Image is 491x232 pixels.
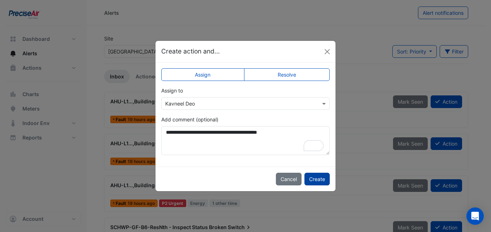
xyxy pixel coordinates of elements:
button: Create [304,173,330,185]
label: Resolve [244,68,330,81]
h5: Create action and... [161,47,220,56]
label: Assign to [161,87,183,94]
button: Cancel [276,173,302,185]
label: Assign [161,68,244,81]
div: Open Intercom Messenger [466,207,484,225]
label: Add comment (optional) [161,116,218,123]
textarea: To enrich screen reader interactions, please activate Accessibility in Grammarly extension settings [161,126,330,155]
button: Close [322,46,333,57]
